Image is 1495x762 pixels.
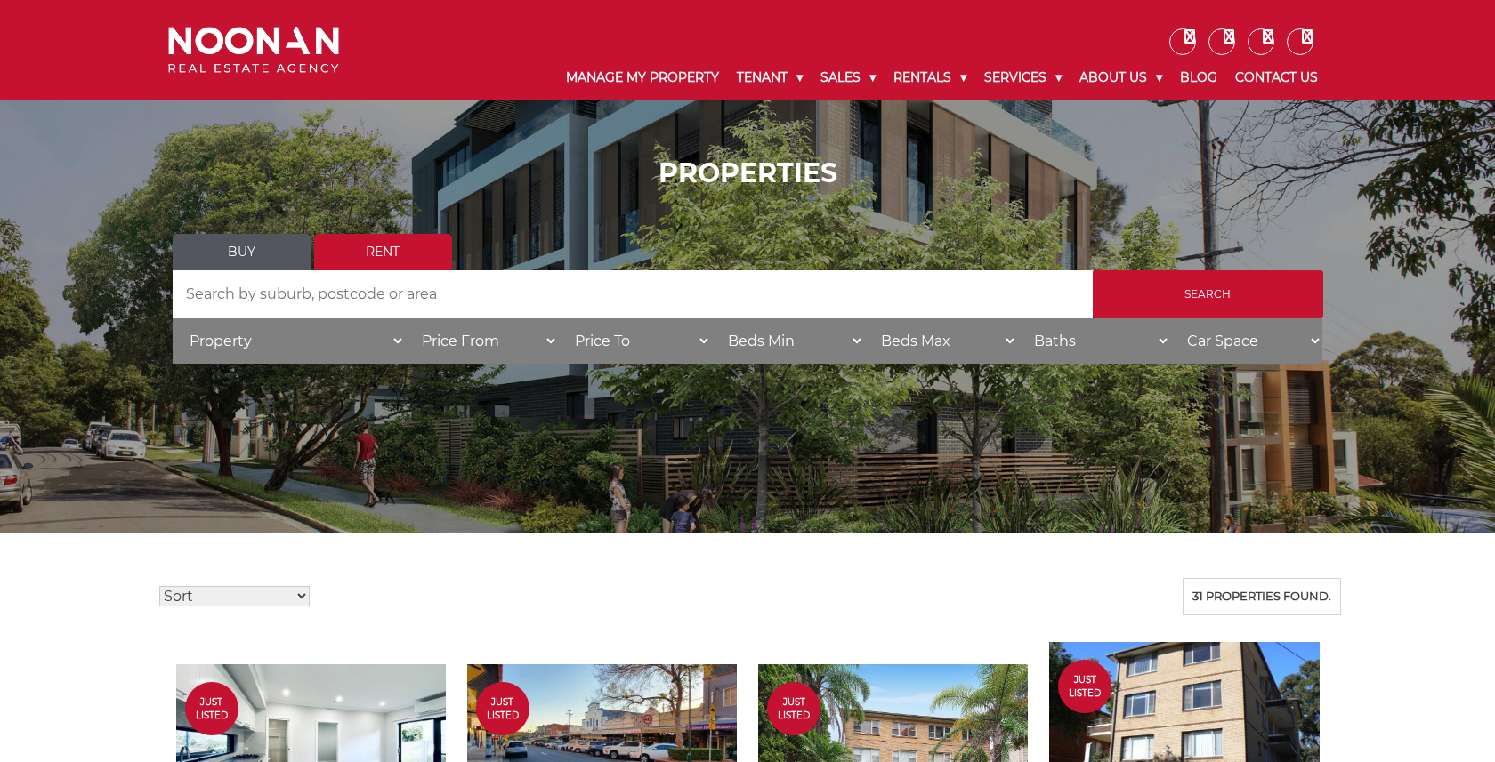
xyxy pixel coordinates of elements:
[168,27,339,74] img: Noonan Real Estate Agency
[885,55,975,100] a: Rentals
[1226,55,1327,100] a: Contact Us
[975,55,1071,100] a: Services
[173,234,311,270] a: Buy
[728,55,812,100] a: Tenant
[767,695,820,722] span: Just Listed
[314,234,452,270] a: Rent
[557,55,728,100] a: Manage My Property
[1183,578,1341,615] div: 31 properties found.
[1058,673,1111,700] span: Just Listed
[159,586,310,606] select: Sort Listings
[476,695,529,722] span: Just Listed
[812,55,885,100] a: Sales
[1093,270,1323,318] input: Search
[173,157,1323,189] h1: PROPERTIES
[1171,55,1226,100] a: Blog
[185,695,238,722] span: Just Listed
[173,270,1093,318] input: Search by suburb, postcode or area
[1071,55,1171,100] a: About Us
